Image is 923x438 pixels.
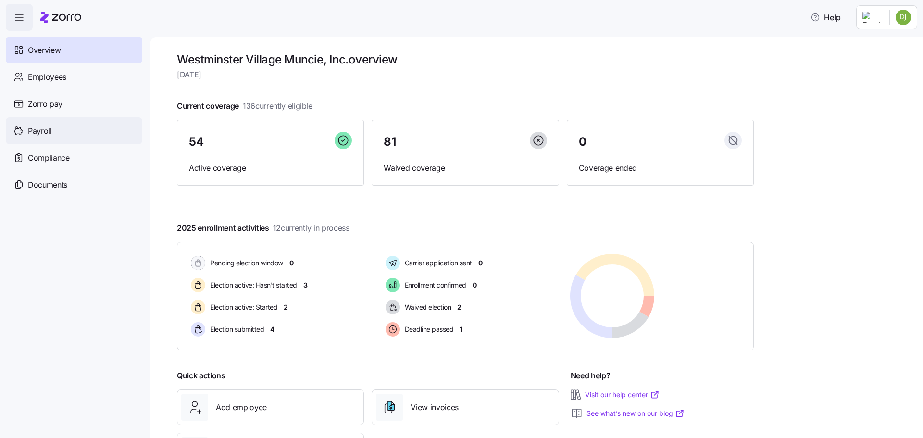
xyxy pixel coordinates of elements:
[402,280,466,290] span: Enrollment confirmed
[177,52,754,67] h1: Westminster Village Muncie, Inc. overview
[28,71,66,83] span: Employees
[579,136,586,148] span: 0
[571,370,611,382] span: Need help?
[28,44,61,56] span: Overview
[478,258,483,268] span: 0
[28,179,67,191] span: Documents
[585,390,660,400] a: Visit our help center
[862,12,882,23] img: Employer logo
[402,302,451,312] span: Waived election
[177,69,754,81] span: [DATE]
[6,63,142,90] a: Employees
[28,125,52,137] span: Payroll
[270,325,274,334] span: 4
[243,100,312,112] span: 136 currently eligible
[811,12,841,23] span: Help
[289,258,294,268] span: 0
[207,258,283,268] span: Pending election window
[6,171,142,198] a: Documents
[28,152,70,164] span: Compliance
[177,222,349,234] span: 2025 enrollment activities
[586,409,685,418] a: See what’s new on our blog
[189,136,203,148] span: 54
[896,10,911,25] img: ebbf617f566908890dfd872f8ec40b3c
[177,370,225,382] span: Quick actions
[273,222,349,234] span: 12 currently in process
[457,302,461,312] span: 2
[411,401,459,413] span: View invoices
[402,325,454,334] span: Deadline passed
[177,100,312,112] span: Current coverage
[207,325,264,334] span: Election submitted
[402,258,472,268] span: Carrier application sent
[6,144,142,171] a: Compliance
[6,37,142,63] a: Overview
[303,280,308,290] span: 3
[6,117,142,144] a: Payroll
[473,280,477,290] span: 0
[460,325,462,334] span: 1
[803,8,848,27] button: Help
[207,280,297,290] span: Election active: Hasn't started
[6,90,142,117] a: Zorro pay
[189,162,352,174] span: Active coverage
[284,302,288,312] span: 2
[579,162,742,174] span: Coverage ended
[384,162,547,174] span: Waived coverage
[207,302,277,312] span: Election active: Started
[384,136,396,148] span: 81
[28,98,62,110] span: Zorro pay
[216,401,267,413] span: Add employee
